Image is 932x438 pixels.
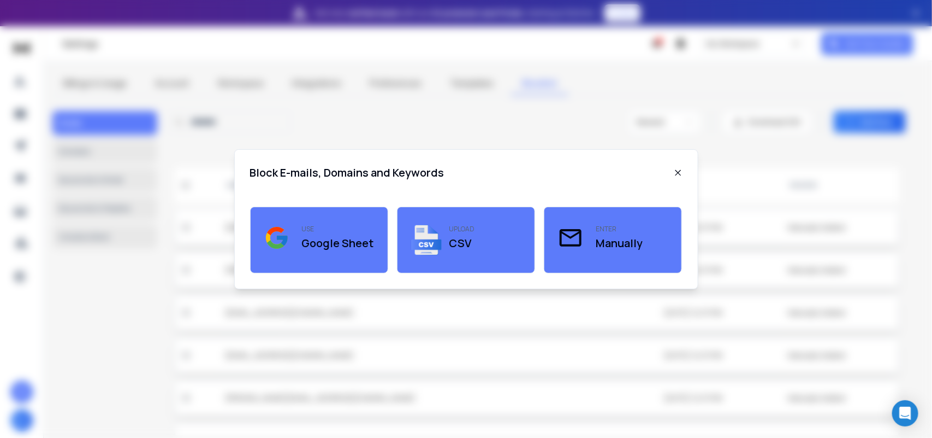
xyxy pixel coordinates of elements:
h3: Manually [596,236,643,251]
h3: Google Sheet [302,236,374,251]
p: use [302,225,374,233]
p: enter [596,225,643,233]
h1: Block E-mails, Domains and Keywords [250,165,444,180]
h3: CSV [449,236,474,251]
p: upload [449,225,474,233]
div: Open Intercom Messenger [892,400,918,427]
